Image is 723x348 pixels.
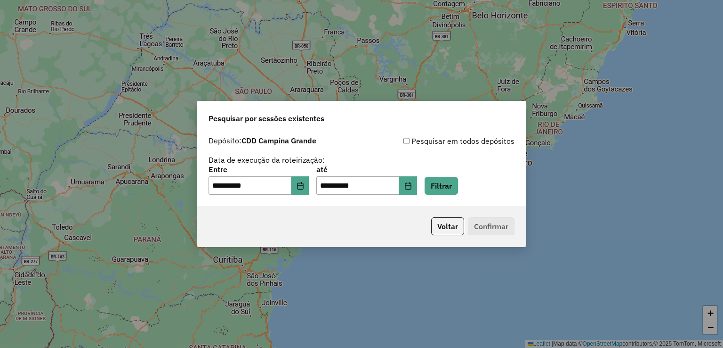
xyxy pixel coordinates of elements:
[431,217,464,235] button: Voltar
[425,177,458,195] button: Filtrar
[241,136,316,145] strong: CDD Campina Grande
[209,164,309,175] label: Entre
[209,113,324,124] span: Pesquisar por sessões existentes
[316,164,417,175] label: até
[209,154,325,166] label: Data de execução da roteirização:
[361,135,514,147] div: Pesquisar em todos depósitos
[209,135,316,146] label: Depósito:
[399,176,417,195] button: Choose Date
[291,176,309,195] button: Choose Date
